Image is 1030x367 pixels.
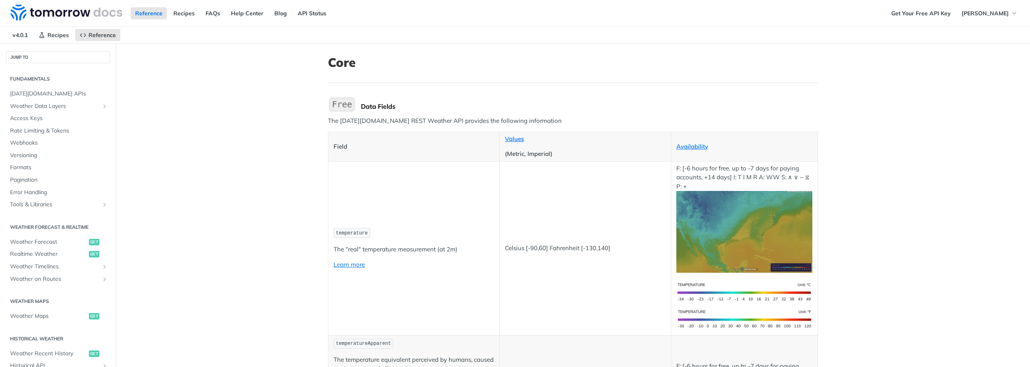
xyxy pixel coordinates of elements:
[34,29,73,41] a: Recipes
[6,88,110,100] a: [DATE][DOMAIN_NAME] APIs
[47,31,69,39] span: Recipes
[6,174,110,186] a: Pagination
[89,31,116,39] span: Reference
[10,238,87,246] span: Weather Forecast
[10,164,108,172] span: Formats
[6,125,110,137] a: Rate Limiting & Tokens
[201,7,225,19] a: FAQs
[334,261,365,268] a: Learn more
[89,313,99,319] span: get
[334,228,370,238] code: temperature
[10,176,108,184] span: Pagination
[505,149,665,159] p: (Metric, Imperial)
[10,127,108,135] span: Rate Limiting & Tokens
[6,51,110,63] button: JUMP TO
[101,263,108,270] button: Show subpages for Weather Timelines
[6,162,110,174] a: Formats
[101,201,108,208] button: Show subpages for Tools & Libraries
[6,187,110,199] a: Error Handling
[6,248,110,260] a: Realtime Weatherget
[10,201,99,209] span: Tools & Libraries
[328,116,818,126] p: The [DATE][DOMAIN_NAME] REST Weather API provides the following information
[227,7,268,19] a: Help Center
[6,137,110,149] a: Webhooks
[169,7,199,19] a: Recipes
[89,350,99,357] span: get
[10,114,108,122] span: Access Keys
[75,29,120,41] a: Reference
[10,350,87,358] span: Weather Recent History
[6,112,110,124] a: Access Keys
[505,135,524,143] a: Values
[6,348,110,360] a: Weather Recent Historyget
[6,224,110,231] h2: Weather Forecast & realtime
[334,142,494,151] p: Field
[89,251,99,257] span: get
[8,29,32,41] span: v4.0.1
[361,102,818,110] div: Data Fields
[293,7,331,19] a: API Status
[887,7,955,19] a: Get Your Free API Key
[6,298,110,305] h2: Weather Maps
[334,339,393,349] code: temperatureApparent
[270,7,291,19] a: Blog
[962,10,1009,17] span: [PERSON_NAME]
[6,310,110,322] a: Weather Mapsget
[89,239,99,245] span: get
[676,288,812,295] span: Expand image
[505,244,665,253] p: Celsius [-90,60] Fahrenheit [-130,140]
[10,189,108,197] span: Error Handling
[10,263,99,271] span: Weather Timelines
[6,335,110,342] h2: Historical Weather
[6,199,110,211] a: Tools & LibrariesShow subpages for Tools & Libraries
[101,276,108,282] button: Show subpages for Weather on Routes
[10,151,108,160] span: Versioning
[10,312,87,320] span: Weather Maps
[6,75,110,83] h2: Fundamentals
[6,261,110,273] a: Weather TimelinesShow subpages for Weather Timelines
[10,139,108,147] span: Webhooks
[10,102,99,110] span: Weather Data Layers
[101,103,108,110] button: Show subpages for Weather Data Layers
[328,55,818,70] h1: Core
[10,90,108,98] span: [DATE][DOMAIN_NAME] APIs
[334,245,494,254] p: The "real" temperature measurement (at 2m)
[10,250,87,258] span: Realtime Weather
[6,100,110,112] a: Weather Data LayersShow subpages for Weather Data Layers
[6,273,110,285] a: Weather on RoutesShow subpages for Weather on Routes
[10,275,99,283] span: Weather on Routes
[957,7,1022,19] button: [PERSON_NAME]
[676,143,708,150] a: Availability
[6,149,110,162] a: Versioning
[10,4,122,21] img: Tomorrow.io Weather API Docs
[676,228,812,235] span: Expand image
[676,315,812,322] span: Expand image
[131,7,167,19] a: Reference
[6,236,110,248] a: Weather Forecastget
[676,164,812,273] p: F: [-6 hours for free, up to -7 days for paying accounts, +14 days] I: T I M R A: WW S: ∧ ∨ ~ ⧖ P: +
